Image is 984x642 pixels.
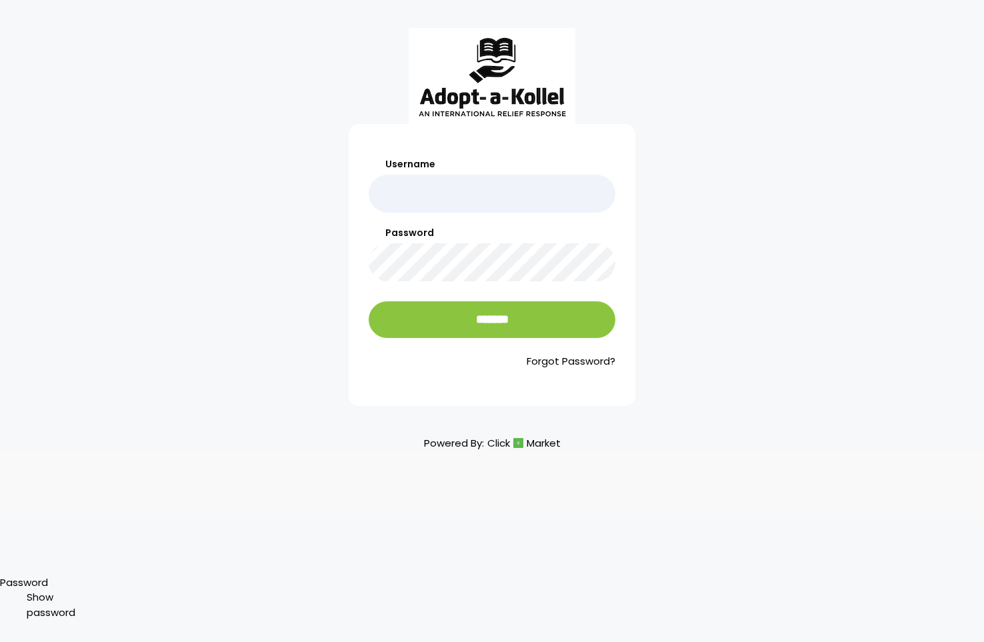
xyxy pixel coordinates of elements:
[369,354,615,369] a: Forgot Password?
[487,434,561,452] a: ClickMarket
[409,28,575,124] img: aak_logo_sm.jpeg
[424,434,561,452] p: Powered By:
[513,438,523,448] img: cm_icon.png
[369,157,615,171] label: Username
[369,226,615,240] label: Password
